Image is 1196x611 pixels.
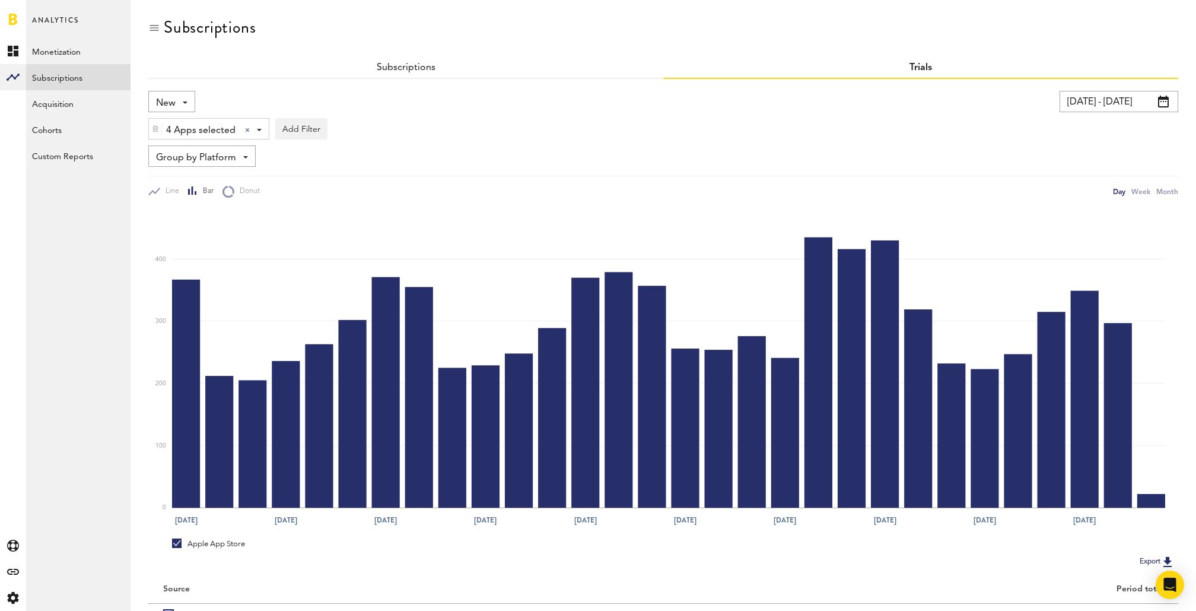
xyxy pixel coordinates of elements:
text: [DATE] [574,515,597,525]
span: Support [87,8,129,19]
button: Export [1136,554,1178,569]
text: [DATE] [275,515,297,525]
div: Day [1113,185,1125,198]
span: Bar [198,186,214,197]
text: [DATE] [974,515,997,525]
text: [DATE] [374,515,397,525]
text: [DATE] [1074,515,1096,525]
div: Clear [245,128,250,132]
span: Line [160,186,179,197]
a: Subscriptions [377,63,435,72]
a: Monetization [26,38,131,64]
div: Open Intercom Messenger [1156,571,1184,599]
div: Subscriptions [164,18,256,37]
div: Period total [678,584,1163,594]
text: [DATE] [675,515,697,525]
a: Trials [909,63,932,72]
img: trash_awesome_blue.svg [152,125,159,133]
div: Delete [149,119,162,139]
text: 400 [155,257,166,262]
span: 4 Apps selected [166,121,236,141]
button: Add Filter [275,118,327,140]
span: Analytics [32,13,79,38]
div: Week [1131,185,1150,198]
a: Acquisition [26,90,131,116]
img: Export [1160,555,1175,569]
text: 100 [155,443,166,449]
text: 0 [163,505,166,511]
text: [DATE] [475,515,497,525]
text: 200 [155,381,166,387]
a: Cohorts [26,116,131,143]
div: Apple App Store [172,539,245,549]
text: [DATE] [874,515,896,525]
span: New [156,93,176,113]
div: Month [1156,185,1178,198]
a: Subscriptions [26,64,131,90]
span: Group by Platform [156,148,236,168]
span: Donut [234,186,260,197]
text: 300 [155,318,166,324]
div: Source [163,584,190,594]
text: [DATE] [774,515,797,525]
text: [DATE] [175,515,198,525]
a: Custom Reports [26,143,131,169]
